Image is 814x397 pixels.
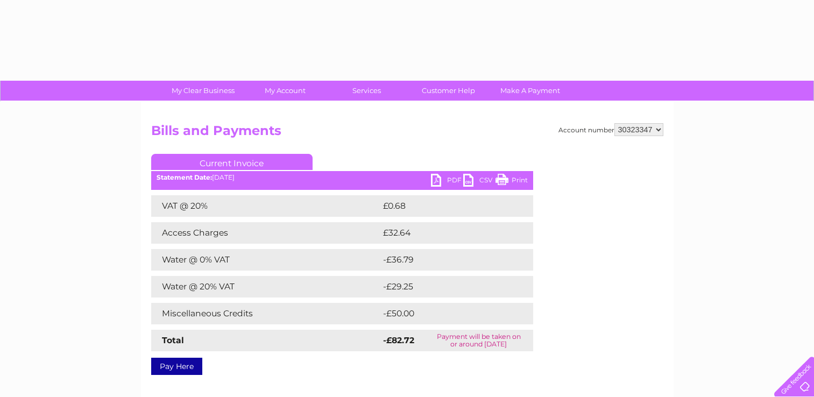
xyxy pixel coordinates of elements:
[151,358,202,375] a: Pay Here
[558,123,663,136] div: Account number
[151,249,380,271] td: Water @ 0% VAT
[424,330,533,351] td: Payment will be taken on or around [DATE]
[151,154,313,170] a: Current Invoice
[431,174,463,189] a: PDF
[496,174,528,189] a: Print
[322,81,411,101] a: Services
[380,222,512,244] td: £32.64
[151,222,380,244] td: Access Charges
[151,174,533,181] div: [DATE]
[162,335,184,345] strong: Total
[157,173,212,181] b: Statement Date:
[380,303,514,324] td: -£50.00
[240,81,329,101] a: My Account
[486,81,575,101] a: Make A Payment
[463,174,496,189] a: CSV
[159,81,247,101] a: My Clear Business
[380,276,513,297] td: -£29.25
[404,81,493,101] a: Customer Help
[151,195,380,217] td: VAT @ 20%
[383,335,414,345] strong: -£82.72
[151,303,380,324] td: Miscellaneous Credits
[151,123,663,144] h2: Bills and Payments
[151,276,380,297] td: Water @ 20% VAT
[380,195,508,217] td: £0.68
[380,249,513,271] td: -£36.79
